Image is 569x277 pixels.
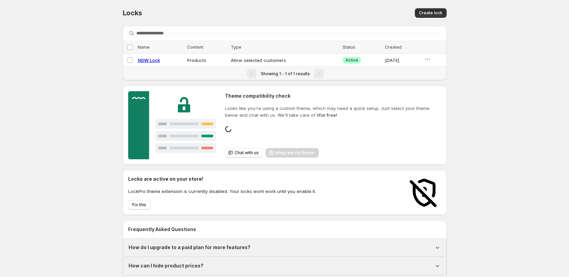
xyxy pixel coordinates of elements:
[229,54,341,67] td: Allow selected customers
[128,176,316,182] h2: Locks are active on your store!
[235,150,259,156] span: Chat with us
[129,262,204,269] h1: How can I hide product prices?
[128,200,150,210] button: Fix this
[187,45,203,50] span: Content
[231,45,241,50] span: Type
[128,91,223,159] img: Customer support
[128,188,316,195] p: LockPro theme extension is currently disabled. Your locks wont work until you enable it.
[407,176,441,210] img: Locks disabled
[225,93,441,99] h2: Theme compatibility check
[225,148,263,158] button: Chat with us
[343,45,355,50] span: Status
[129,244,251,251] h1: How do I upgrade to a paid plan for more features?
[123,66,447,80] nav: Pagination
[128,226,441,233] h2: Frequently Asked Questions
[345,58,358,63] span: Active
[385,45,402,50] span: Created
[123,9,142,17] span: Locks
[185,54,229,67] td: Products
[419,10,443,16] span: Create lock
[415,8,447,18] button: Create lock
[261,71,310,76] span: Showing 1 - 1 of 1 results
[132,202,146,208] span: Fix this
[383,54,422,67] td: [DATE]
[138,58,160,63] a: NDW Lock
[138,45,150,50] span: Name
[319,112,337,118] strong: for free!
[225,105,441,118] p: Looks like you're using a custom theme, which may need a quick setup. Just select your theme belo...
